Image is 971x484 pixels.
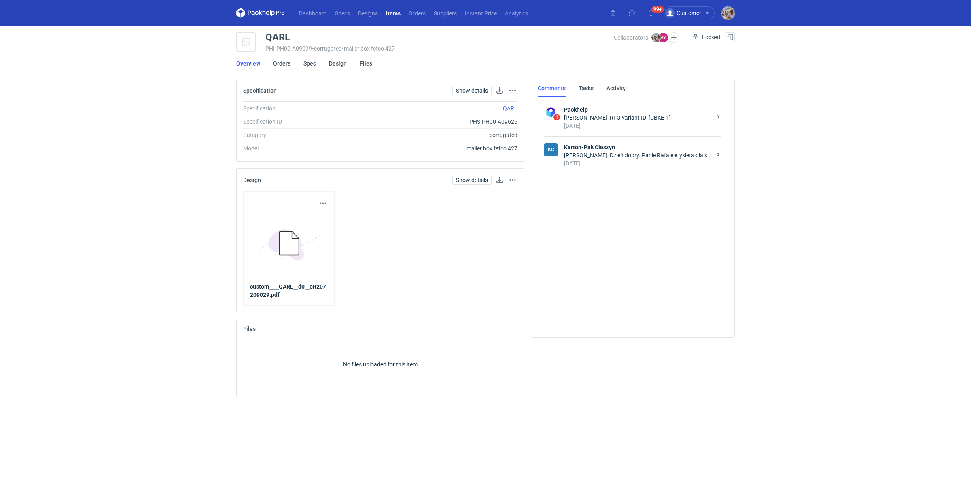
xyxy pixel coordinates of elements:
a: Specs [331,8,354,18]
div: Customer [665,8,701,18]
div: Model [243,144,353,152]
h2: Files [243,325,256,332]
a: Comments [538,79,566,97]
a: Dashboard [295,8,331,18]
a: Designs [354,8,382,18]
a: Instant Price [461,8,501,18]
a: Download design [495,175,505,185]
button: Duplicate Item [725,32,735,42]
button: Edit collaborators [669,32,679,43]
a: Tasks [579,79,594,97]
svg: Packhelp Pro [236,8,285,18]
figcaption: RS [658,33,668,42]
div: Karton-Pak Cieszyn [544,143,558,156]
a: Activity [606,79,626,97]
span: • corrugated [312,45,342,52]
h2: Design [243,177,261,183]
a: Show details [452,175,492,185]
a: Files [360,55,372,72]
div: mailer box fefco 427 [353,144,517,152]
img: Packhelp [544,106,558,119]
figcaption: KC [544,143,558,156]
img: Michał Palasek [721,6,735,20]
button: Actions [508,86,517,95]
div: [PERSON_NAME]: Dzień dobry. Panie Rafale etykieta dla kuriera [564,151,712,159]
button: Customer [664,6,721,19]
div: [DATE] [564,122,712,130]
a: Orders [273,55,290,72]
a: Items [382,8,405,18]
a: Suppliers [430,8,461,18]
button: Actions [318,199,328,208]
div: Locked [691,32,722,42]
span: 1 [553,114,560,120]
div: PHS-PH00-A09626 [353,118,517,126]
div: Specification [243,104,353,112]
a: Show details [452,86,492,95]
div: Category [243,131,353,139]
h2: Specification [243,87,277,94]
strong: custom____QARL__d0__oR207209029.pdf [250,283,326,298]
a: Spec [303,55,316,72]
button: Download specification [495,86,505,95]
a: QARL [503,105,517,112]
div: [DATE] [564,159,712,167]
a: Overview [236,55,260,72]
button: 99+ [645,6,657,19]
div: [PERSON_NAME]: RFQ variant ID: [CBKE-1] [564,114,712,122]
a: Orders [405,8,430,18]
strong: Karton-Pak Cieszyn [564,143,712,151]
a: Analytics [501,8,532,18]
img: Michał Palasek [651,33,661,42]
button: Actions [508,175,517,185]
p: No files uploaded for this item [343,360,418,368]
div: Specification ID [243,118,353,126]
span: • mailer box fefco 427 [342,45,395,52]
a: custom____QARL__d0__oR207209029.pdf [250,283,328,299]
span: Collaborators [614,34,648,41]
strong: Packhelp [564,106,712,114]
div: QARL [265,32,290,42]
div: PHI-PH00-A09099 [265,45,614,52]
div: corrugated [353,131,517,139]
a: Design [329,55,347,72]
